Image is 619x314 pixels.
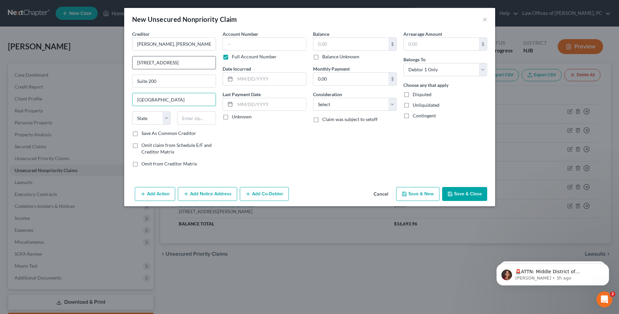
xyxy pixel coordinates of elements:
label: Save As Common Creditor [141,130,196,137]
span: Belongs To [403,57,426,62]
label: Date Incurred [223,65,251,72]
span: 2 [610,291,615,297]
input: 0.00 [313,38,388,50]
span: Creditor [132,31,150,37]
input: Search creditor by name... [132,37,216,51]
label: Choose any that apply [403,82,448,89]
input: MM/DD/YYYY [235,98,306,111]
span: Unliquidated [413,102,439,108]
button: Cancel [368,188,393,201]
label: Last Payment Date [223,91,261,98]
div: $ [388,38,396,50]
span: Omit claim from Schedule E/F and Creditor Matrix [141,142,212,155]
span: Disputed [413,92,432,97]
label: Unknown [232,113,252,120]
button: Add Co-Debtor [240,187,289,201]
label: Monthly Payment [313,65,350,72]
span: Claim was subject to setoff [322,116,378,122]
label: Consideration [313,91,342,98]
div: $ [479,38,487,50]
label: Arrearage Amount [403,31,442,37]
button: Save & Close [442,187,487,201]
input: 0.00 [313,73,388,85]
span: Contingent [413,113,436,118]
input: Enter city... [132,93,216,106]
label: Account Number [223,31,258,37]
iframe: Intercom live chat [596,291,612,307]
input: 0.00 [404,38,479,50]
span: Omit from Creditor Matrix [141,161,197,166]
label: Balance Unknown [322,53,359,60]
div: $ [388,73,396,85]
input: MM/DD/YYYY [235,73,306,85]
label: Full Account Number [232,53,277,60]
label: Balance [313,31,329,37]
button: Save & New [396,187,439,201]
button: Add Notice Address [178,187,237,201]
input: -- [223,37,306,51]
button: Add Action [135,187,175,201]
input: Apt, Suite, etc... [132,75,216,88]
iframe: Intercom notifications message [487,250,619,296]
div: New Unsecured Nonpriority Claim [132,15,237,24]
input: Enter zip... [177,111,216,125]
button: × [483,15,487,23]
input: Enter address... [132,56,216,69]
